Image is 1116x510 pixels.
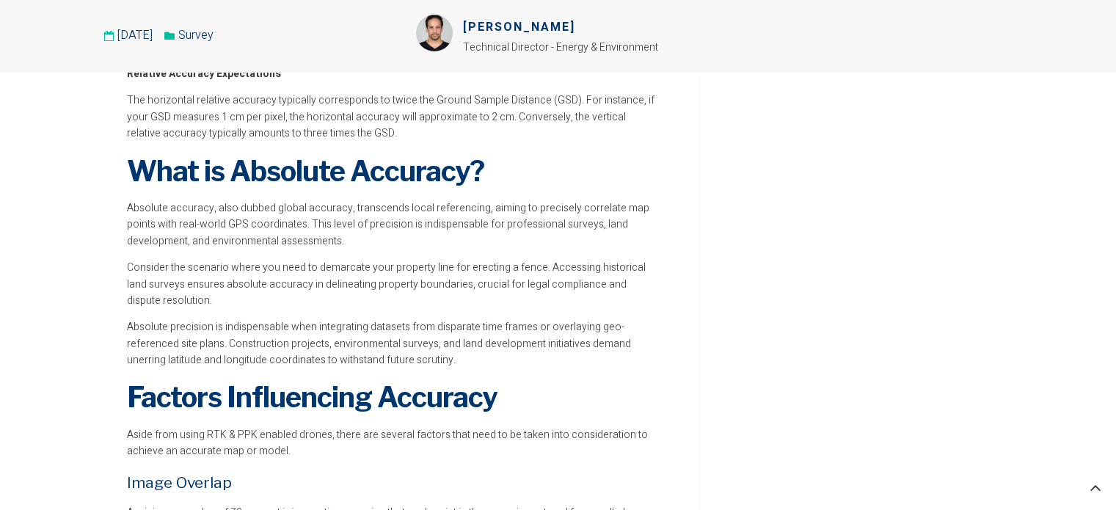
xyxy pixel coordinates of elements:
[463,18,681,36] h6: [PERSON_NAME]
[103,26,153,45] a: [DATE]
[127,66,281,81] strong: Relative Accuracy Expectations
[127,260,660,309] p: Consider the scenario where you need to demarcate your property line for erecting a fence. Access...
[127,471,660,495] h5: Image Overlap
[127,319,660,368] p: Absolute precision is indispensable when integrating datasets from disparate time frames or overl...
[127,153,660,189] h3: What is Absolute Accuracy?
[127,427,660,460] p: Aside from using RTK & PPK enabled drones, there are several factors that need to be taken into c...
[127,379,660,415] h3: Factors Influencing Accuracy
[117,26,153,44] time: [DATE]
[127,92,660,142] p: The horizontal relative accuracy typically corresponds to twice the Ground Sample Distance (GSD)....
[178,26,214,44] a: Survey
[416,15,453,51] img: Picture of Michael Picco
[463,40,681,56] p: Technical Director - Energy & Environment
[127,200,660,249] p: Absolute accuracy, also dubbed global accuracy, transcends local referencing, aiming to precisely...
